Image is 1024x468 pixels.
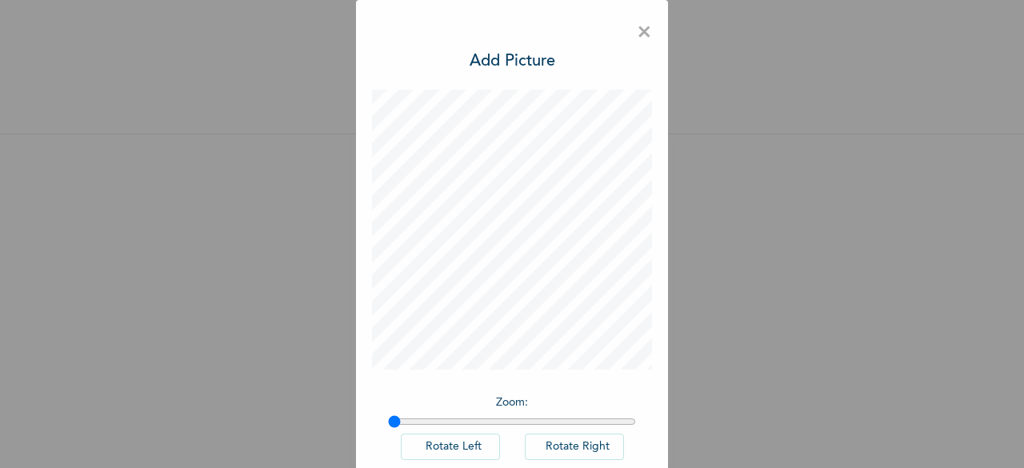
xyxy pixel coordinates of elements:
span: × [637,16,652,50]
button: Rotate Right [525,434,624,460]
h3: Add Picture [470,50,555,74]
button: Rotate Left [401,434,500,460]
p: Zoom : [388,394,636,411]
span: Please add a recent Passport Photograph [368,289,656,354]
